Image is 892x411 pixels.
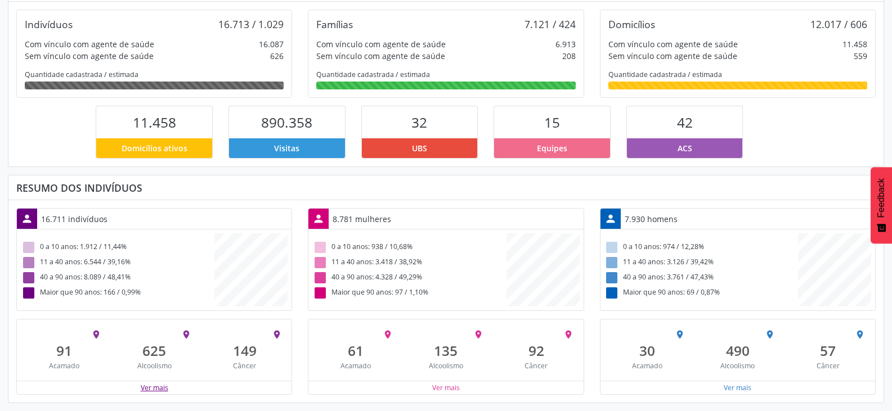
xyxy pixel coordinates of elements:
[316,50,445,62] div: Sem vínculo com agente de saúde
[91,329,101,340] i: place
[604,285,798,300] div: Maior que 90 anos: 69 / 0,87%
[272,329,282,340] i: place
[21,255,214,270] div: 11 a 40 anos: 6.544 / 39,16%
[610,342,684,359] div: 30
[608,18,655,30] div: Domicílios
[218,18,284,30] div: 16.713 / 1.029
[312,285,506,300] div: Maior que 90 anos: 97 / 1,10%
[312,240,506,255] div: 0 a 10 anos: 938 / 10,68%
[604,270,798,285] div: 40 a 90 anos: 3.761 / 47,43%
[16,182,876,194] div: Resumo dos indivíduos
[312,255,506,270] div: 11 a 40 anos: 3.418 / 38,92%
[27,361,101,371] div: Acamado
[319,361,393,371] div: Acamado
[259,38,284,50] div: 16.087
[117,361,191,371] div: Alcoolismo
[207,361,281,371] div: Câncer
[765,329,775,340] i: place
[122,142,187,154] span: Domicílios ativos
[409,361,483,371] div: Alcoolismo
[604,240,798,255] div: 0 a 10 anos: 974 / 12,28%
[525,18,576,30] div: 7.121 / 424
[21,240,214,255] div: 0 a 10 anos: 1.912 / 11,44%
[855,329,865,340] i: place
[25,18,73,30] div: Indivíduos
[383,329,393,340] i: place
[876,178,886,218] span: Feedback
[499,342,573,359] div: 92
[21,270,214,285] div: 40 a 90 anos: 8.089 / 48,41%
[677,113,693,132] span: 42
[610,361,684,371] div: Acamado
[432,382,460,393] button: Ver mais
[563,329,573,340] i: place
[723,382,752,393] button: Ver mais
[701,342,775,359] div: 490
[604,213,617,225] i: person
[261,113,312,132] span: 890.358
[608,38,738,50] div: Com vínculo com agente de saúde
[312,213,325,225] i: person
[544,113,560,132] span: 15
[675,329,685,340] i: place
[411,113,427,132] span: 32
[21,285,214,300] div: Maior que 90 anos: 166 / 0,99%
[133,113,176,132] span: 11.458
[409,342,483,359] div: 135
[791,361,865,371] div: Câncer
[555,38,576,50] div: 6.913
[319,342,393,359] div: 61
[21,213,33,225] i: person
[329,209,395,229] div: 8.781 mulheres
[871,167,892,243] button: Feedback - Mostrar pesquisa
[207,342,281,359] div: 149
[499,361,573,371] div: Câncer
[274,142,299,154] span: Visitas
[473,329,483,340] i: place
[678,142,692,154] span: ACS
[810,18,867,30] div: 12.017 / 606
[37,209,111,229] div: 16.711 indivíduos
[604,255,798,270] div: 11 a 40 anos: 3.126 / 39,42%
[412,142,427,154] span: UBS
[140,382,169,393] button: Ver mais
[312,270,506,285] div: 40 a 90 anos: 4.328 / 49,29%
[316,38,446,50] div: Com vínculo com agente de saúde
[562,50,576,62] div: 208
[117,342,191,359] div: 625
[701,361,775,371] div: Alcoolismo
[27,342,101,359] div: 91
[25,38,154,50] div: Com vínculo com agente de saúde
[316,18,353,30] div: Famílias
[25,50,154,62] div: Sem vínculo com agente de saúde
[608,70,867,79] div: Quantidade cadastrada / estimada
[316,70,575,79] div: Quantidade cadastrada / estimada
[181,329,191,340] i: place
[608,50,737,62] div: Sem vínculo com agente de saúde
[270,50,284,62] div: 626
[25,70,284,79] div: Quantidade cadastrada / estimada
[791,342,865,359] div: 57
[842,38,867,50] div: 11.458
[854,50,867,62] div: 559
[537,142,567,154] span: Equipes
[621,209,682,229] div: 7.930 homens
